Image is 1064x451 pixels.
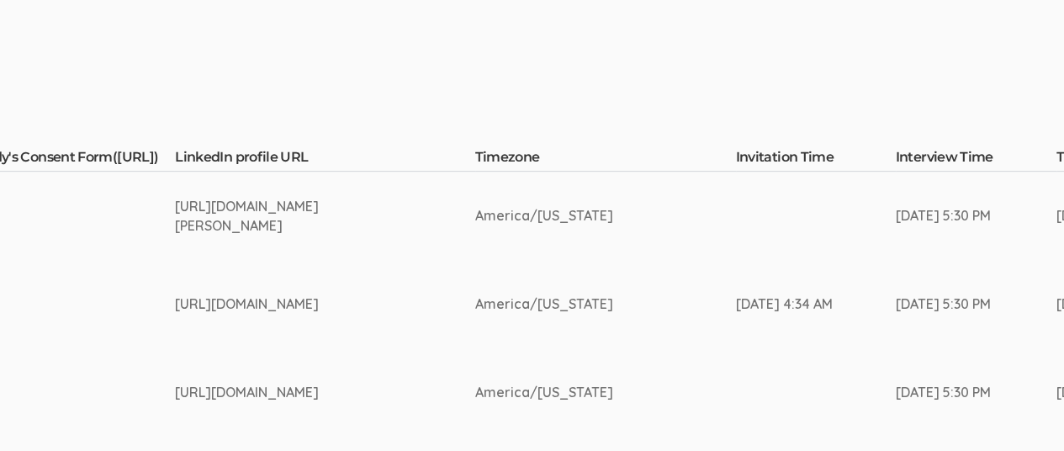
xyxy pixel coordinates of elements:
[736,294,833,314] div: [DATE] 4:34 AM
[475,348,736,437] td: America/[US_STATE]
[175,294,411,314] div: [URL][DOMAIN_NAME]
[896,383,993,402] div: [DATE] 5:30 PM
[175,197,411,236] div: [URL][DOMAIN_NAME][PERSON_NAME]
[175,383,411,402] div: [URL][DOMAIN_NAME]
[475,172,736,260] td: America/[US_STATE]
[980,370,1064,451] iframe: Chat Widget
[475,148,736,172] th: Timezone
[896,206,993,225] div: [DATE] 5:30 PM
[736,148,896,172] th: Invitation Time
[475,260,736,348] td: America/[US_STATE]
[896,148,1056,172] th: Interview Time
[175,148,474,172] th: LinkedIn profile URL
[896,294,993,314] div: [DATE] 5:30 PM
